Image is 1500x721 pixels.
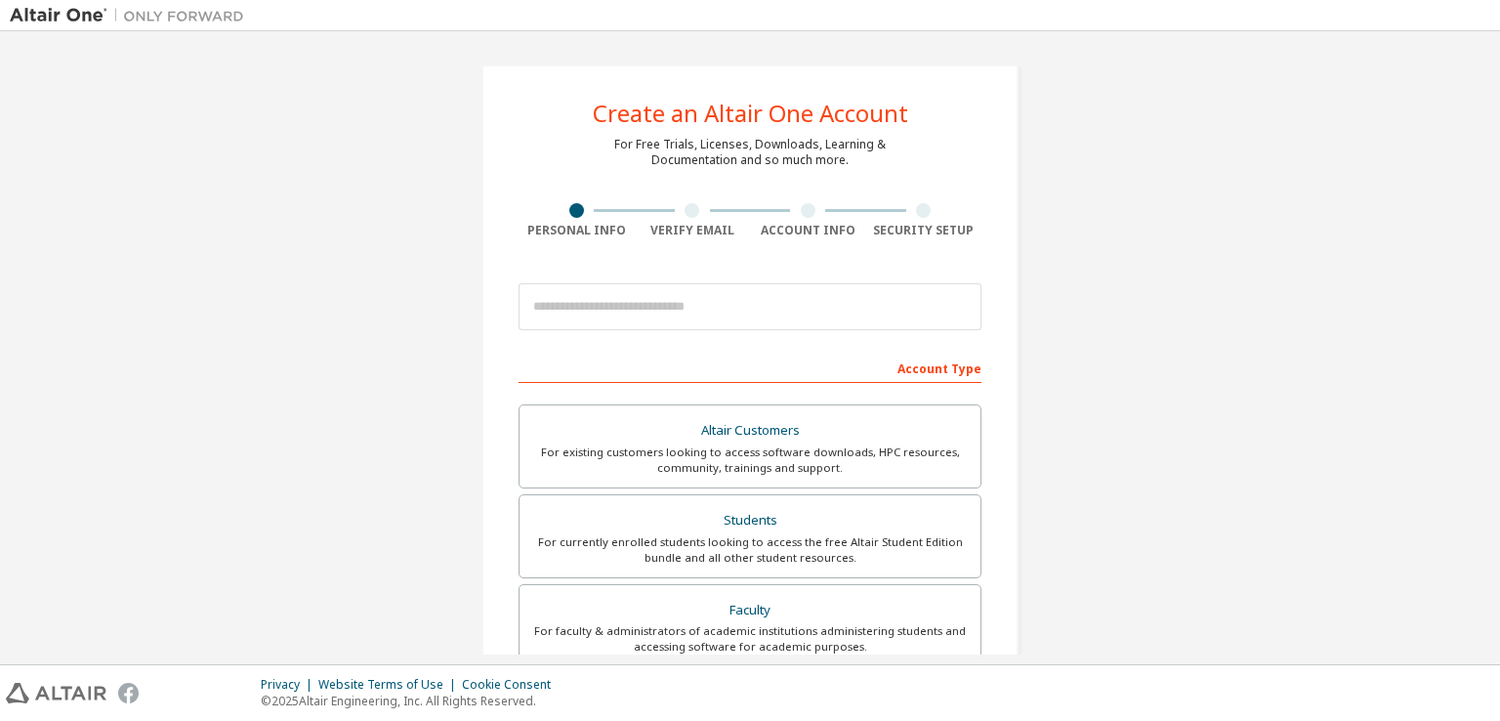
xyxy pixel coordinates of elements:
[531,623,969,655] div: For faculty & administrators of academic institutions administering students and accessing softwa...
[593,102,908,125] div: Create an Altair One Account
[531,534,969,566] div: For currently enrolled students looking to access the free Altair Student Edition bundle and all ...
[531,445,969,476] div: For existing customers looking to access software downloads, HPC resources, community, trainings ...
[318,677,462,693] div: Website Terms of Use
[118,683,139,703] img: facebook.svg
[531,597,969,624] div: Faculty
[261,677,318,693] div: Privacy
[531,417,969,445] div: Altair Customers
[531,507,969,534] div: Students
[614,137,886,168] div: For Free Trials, Licenses, Downloads, Learning & Documentation and so much more.
[6,683,106,703] img: altair_logo.svg
[635,223,751,238] div: Verify Email
[750,223,866,238] div: Account Info
[462,677,562,693] div: Cookie Consent
[519,352,981,383] div: Account Type
[10,6,254,25] img: Altair One
[261,693,562,709] p: © 2025 Altair Engineering, Inc. All Rights Reserved.
[519,223,635,238] div: Personal Info
[866,223,982,238] div: Security Setup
